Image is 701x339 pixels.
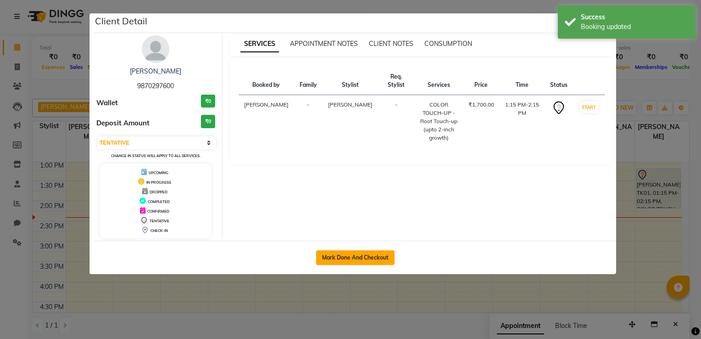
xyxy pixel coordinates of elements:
[96,118,150,129] span: Deposit Amount
[579,102,598,113] button: START
[201,95,215,108] h3: ₹0
[146,180,171,185] span: IN PROGRESS
[137,82,174,90] span: 9870297600
[378,67,415,95] th: Req. Stylist
[369,40,413,48] span: CLIENT NOTES
[95,14,147,28] h5: Client Detail
[239,95,294,148] td: [PERSON_NAME]
[378,95,415,148] td: -
[463,67,500,95] th: Price
[290,40,358,48] span: APPOINTMENT NOTES
[328,101,373,108] span: [PERSON_NAME]
[111,153,200,158] small: Change in status will apply to all services.
[96,98,118,108] span: Wallet
[150,228,168,233] span: CHECK-IN
[148,199,170,204] span: COMPLETED
[240,36,279,52] span: SERVICES
[424,40,472,48] span: CONSUMPTION
[323,67,378,95] th: Stylist
[239,67,294,95] th: Booked by
[149,170,168,175] span: UPCOMING
[150,219,169,223] span: TENTATIVE
[201,115,215,128] h3: ₹0
[150,190,167,194] span: DROPPED
[294,95,323,148] td: -
[420,101,457,142] div: COLOR TOUCH-UP - Root Touch-up (upto 2-inch growth)
[468,101,494,109] div: ₹1,700.00
[147,209,169,214] span: CONFIRMED
[316,250,395,265] button: Mark Done And Checkout
[500,67,545,95] th: Time
[581,22,689,32] div: Booking updated
[294,67,323,95] th: Family
[545,67,573,95] th: Status
[415,67,463,95] th: Services
[130,67,181,75] a: [PERSON_NAME]
[500,95,545,148] td: 1:15 PM-2:15 PM
[581,12,689,22] div: Success
[142,35,169,63] img: avatar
